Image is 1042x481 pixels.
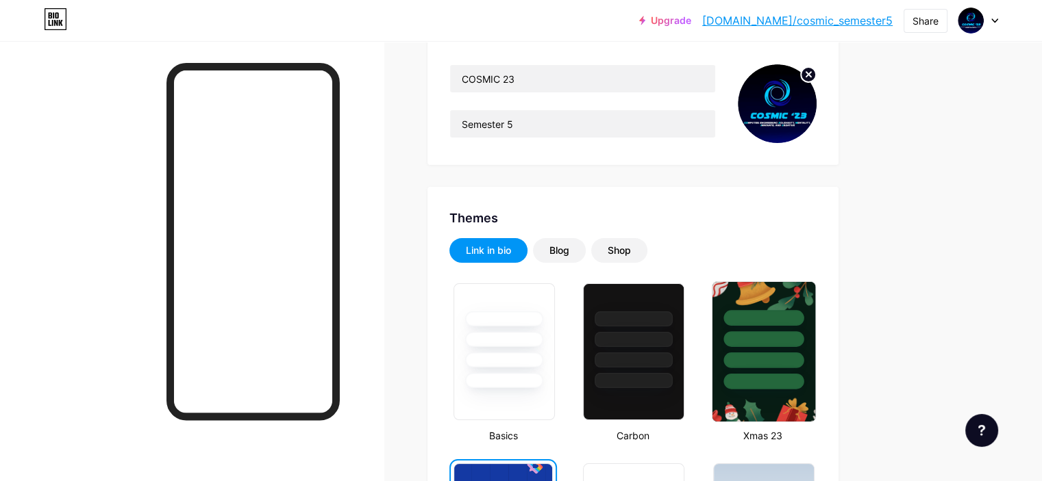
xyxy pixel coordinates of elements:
[738,64,817,143] img: cosmic_semester5
[608,244,631,257] div: Shop
[449,209,817,227] div: Themes
[549,244,569,257] div: Blog
[712,282,815,421] img: xmas-22.jpg
[450,110,715,138] input: Bio
[449,428,557,443] div: Basics
[913,14,939,28] div: Share
[709,428,817,443] div: Xmas 23
[702,12,893,29] a: [DOMAIN_NAME]/cosmic_semester5
[579,428,686,443] div: Carbon
[958,8,984,34] img: cosmic_semester5
[466,244,511,257] div: Link in bio
[639,15,691,26] a: Upgrade
[450,65,715,92] input: Name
